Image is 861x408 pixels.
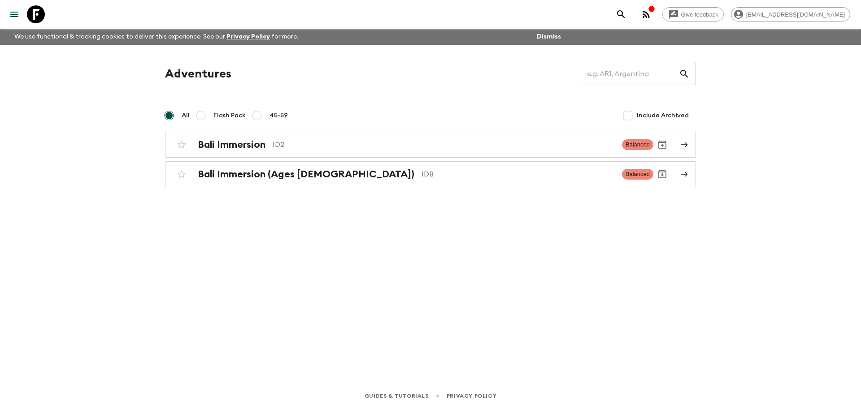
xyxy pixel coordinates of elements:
span: Flash Pack [213,111,246,120]
a: Bali Immersion (Ages [DEMOGRAPHIC_DATA])IDBBalancedArchive [165,161,696,187]
p: IDB [422,169,615,180]
a: Privacy Policy [226,34,270,40]
input: e.g. AR1, Argentina [581,61,679,86]
span: 45-59 [270,111,288,120]
a: Bali ImmersionID2BalancedArchive [165,132,696,158]
span: All [182,111,190,120]
h2: Bali Immersion (Ages [DEMOGRAPHIC_DATA]) [198,168,414,180]
span: Include Archived [637,111,689,120]
div: [EMAIL_ADDRESS][DOMAIN_NAME] [731,7,850,21]
button: search adventures [612,5,630,23]
a: Give feedback [662,7,724,21]
h2: Bali Immersion [198,139,265,150]
a: Guides & Tutorials [365,391,429,401]
button: Archive [653,165,671,183]
h1: Adventures [165,65,231,83]
p: ID2 [273,139,615,150]
button: Archive [653,136,671,154]
span: Balanced [622,169,653,180]
span: Balanced [622,139,653,150]
span: [EMAIL_ADDRESS][DOMAIN_NAME] [741,11,850,18]
button: Dismiss [535,30,563,43]
p: We use functional & tracking cookies to deliver this experience. See our for more. [11,29,302,45]
span: Give feedback [676,11,723,18]
button: menu [5,5,23,23]
a: Privacy Policy [447,391,496,401]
